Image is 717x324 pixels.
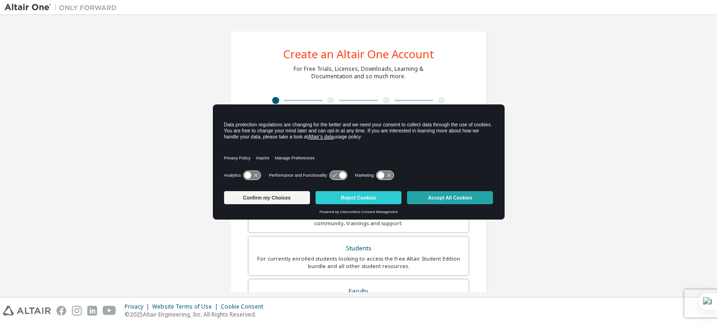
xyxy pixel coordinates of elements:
img: instagram.svg [72,306,82,316]
div: Create an Altair One Account [283,48,434,60]
img: linkedin.svg [87,306,97,316]
div: Students [254,242,463,255]
div: Website Terms of Use [152,303,221,310]
div: Cookie Consent [221,303,269,310]
img: facebook.svg [56,306,66,316]
div: Privacy [125,303,152,310]
img: Altair One [5,3,121,12]
div: Faculty [254,285,463,298]
img: youtube.svg [103,306,116,316]
div: For Free Trials, Licenses, Downloads, Learning & Documentation and so much more. [294,65,423,80]
div: For currently enrolled students looking to access the free Altair Student Edition bundle and all ... [254,255,463,270]
img: altair_logo.svg [3,306,51,316]
p: © 2025 Altair Engineering, Inc. All Rights Reserved. [125,310,269,318]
